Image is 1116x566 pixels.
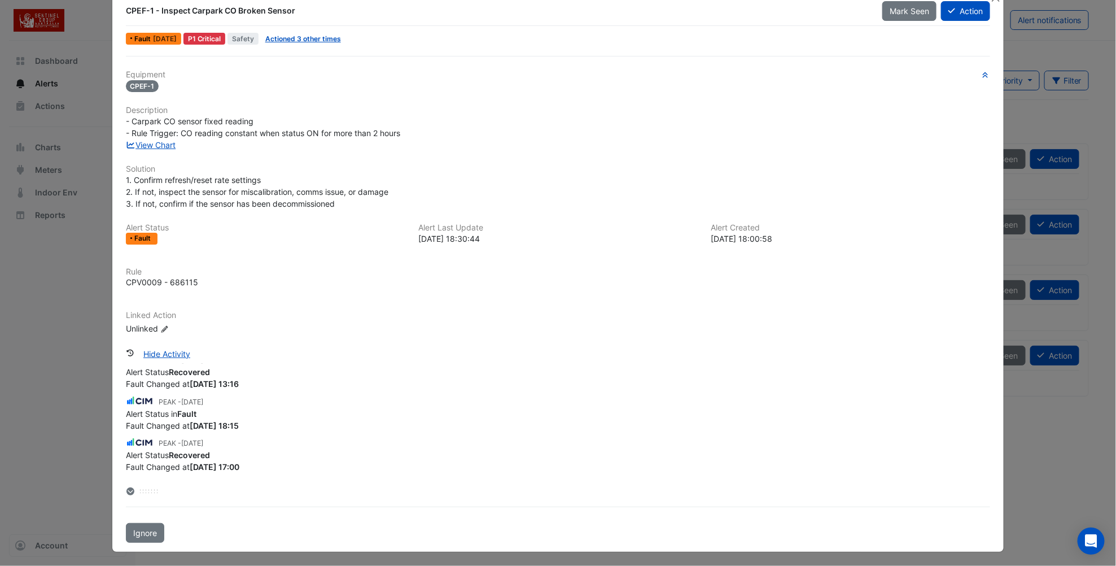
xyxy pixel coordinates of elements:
div: Unlinked [126,323,261,334]
small: PEAK - [159,397,203,407]
h6: Alert Created [711,223,991,233]
button: Ignore [126,523,164,543]
a: View Chart [126,140,176,150]
div: [DATE] 18:00:58 [711,233,991,245]
div: Open Intercom Messenger [1078,528,1105,555]
span: 2025-06-24 02:06:11 [181,398,203,406]
img: CIM [126,395,154,407]
span: Ignore [133,528,157,538]
button: Action [941,1,990,21]
h6: Linked Action [126,311,991,320]
div: CPV0009 - 686115 [126,276,198,288]
span: Mark Seen [890,6,929,16]
h6: Alert Status [126,223,405,233]
img: CIM [126,437,154,449]
span: Alert Status [126,450,210,460]
strong: 2025-07-05 13:16:03 [190,379,239,389]
fa-layers: More [126,487,136,495]
strong: Fault [177,409,196,419]
h6: Alert Last Update [418,223,698,233]
span: 2025-06-23 17:47:11 [181,439,203,447]
fa-icon: Edit Linked Action [160,325,169,333]
a: Actioned 3 other times [265,34,341,43]
span: Alert Status in [126,409,196,419]
button: Mark Seen [882,1,936,21]
span: Safety [227,33,259,45]
button: Hide Activity [136,344,198,364]
span: Alert Status [126,367,210,377]
span: - Carpark CO sensor fixed reading - Rule Trigger: CO reading constant when status ON for more tha... [126,116,400,138]
span: Fault Changed at [126,379,239,389]
h6: Rule [126,267,991,277]
h6: Description [126,106,991,115]
span: CPEF-1 [126,80,159,92]
strong: 2025-06-23 17:00:14 [190,462,239,472]
div: P1 Critical [183,33,226,45]
small: PEAK - [159,438,203,449]
strong: Recovered [169,450,210,460]
h6: Equipment [126,70,991,80]
strong: 2025-06-23 18:15:40 [190,421,239,430]
span: Fault Changed at [126,462,239,472]
span: Fault [134,36,153,42]
div: CPEF-1 - Inspect Carpark CO Broken Sensor [126,5,869,16]
span: 1. Confirm refresh/reset rate settings 2. If not, inspect the sensor for miscalibration, comms is... [126,175,388,208]
span: Fault [134,235,153,242]
strong: Recovered [169,367,210,377]
span: Fault Changed at [126,421,239,430]
div: [DATE] 18:30:44 [418,233,698,245]
h6: Solution [126,164,991,174]
span: 2025-07-05 15:30:15 [181,356,203,365]
span: Sat 05-Jul-2025 18:30 AEST [153,34,177,43]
